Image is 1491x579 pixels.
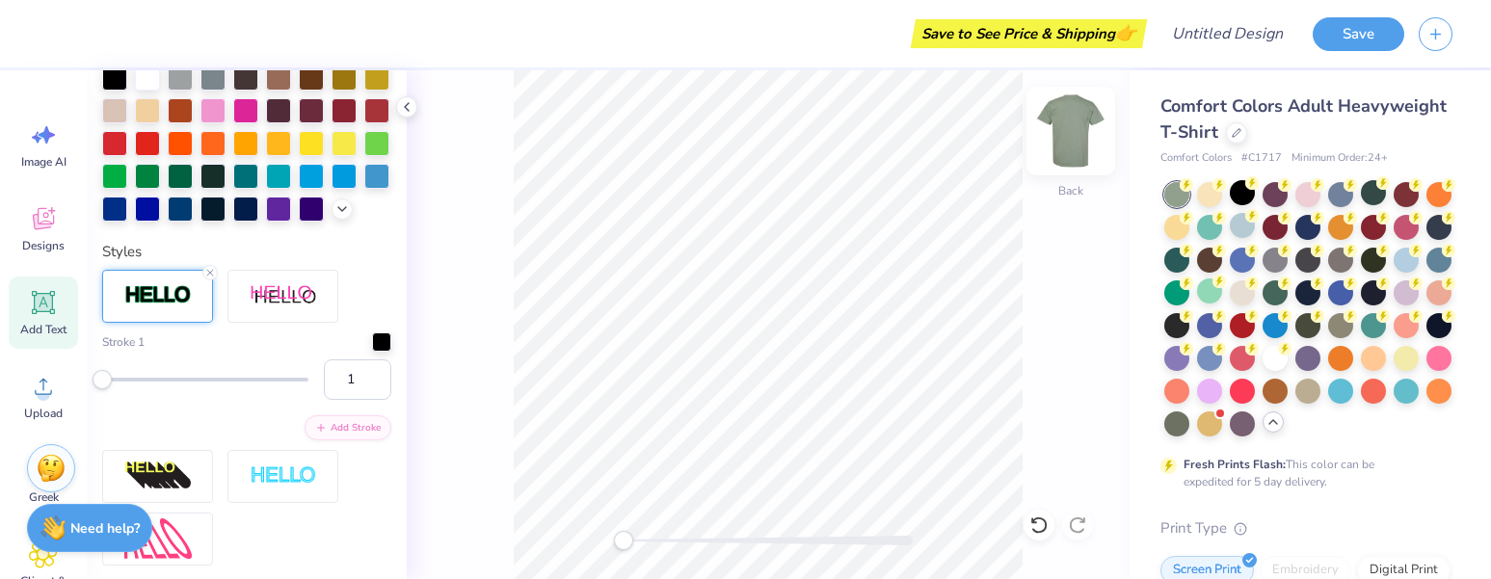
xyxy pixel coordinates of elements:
[24,406,63,421] span: Upload
[1115,21,1136,44] span: 👉
[1184,457,1286,472] strong: Fresh Prints Flash:
[1157,14,1298,53] input: Untitled Design
[20,322,67,337] span: Add Text
[305,415,391,440] button: Add Stroke
[124,461,192,491] img: 3D Illusion
[1313,17,1404,51] button: Save
[93,370,112,389] div: Accessibility label
[70,519,140,538] strong: Need help?
[102,241,142,263] label: Styles
[1291,150,1388,167] span: Minimum Order: 24 +
[1160,94,1447,144] span: Comfort Colors Adult Heavyweight T-Shirt
[1160,150,1232,167] span: Comfort Colors
[124,284,192,306] img: Stroke
[124,518,192,560] img: Free Distort
[1241,150,1282,167] span: # C1717
[614,531,633,550] div: Accessibility label
[22,238,65,253] span: Designs
[250,465,317,487] img: Negative Space
[916,19,1142,48] div: Save to See Price & Shipping
[1184,456,1421,490] div: This color can be expedited for 5 day delivery.
[1160,517,1452,540] div: Print Type
[1058,182,1083,199] div: Back
[29,489,59,505] span: Greek
[1032,92,1109,170] img: Back
[21,154,67,170] span: Image AI
[250,284,317,308] img: Shadow
[102,333,145,351] label: Stroke 1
